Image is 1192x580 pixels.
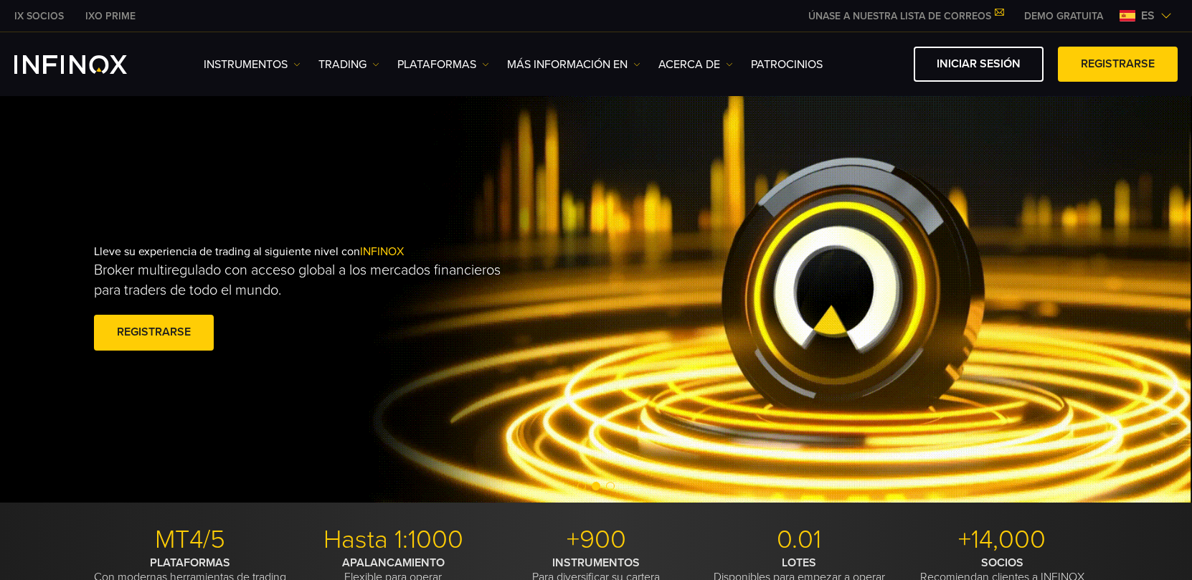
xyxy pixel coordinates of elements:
strong: APALANCAMIENTO [342,556,445,570]
strong: LOTES [782,556,816,570]
a: INFINOX MENU [1013,9,1114,24]
a: Registrarse [94,315,214,350]
a: PLATAFORMAS [397,56,489,73]
a: INFINOX [4,9,75,24]
span: Go to slide 1 [577,482,586,490]
p: MT4/5 [94,524,286,556]
a: Iniciar sesión [914,47,1044,82]
p: +14,000 [906,524,1098,556]
span: Go to slide 3 [606,482,615,490]
strong: INSTRUMENTOS [552,556,640,570]
a: TRADING [318,56,379,73]
p: 0.01 [703,524,895,556]
div: Lleve su experiencia de trading al siguiente nivel con [94,222,626,376]
a: ACERCA DE [658,56,733,73]
span: es [1135,7,1160,24]
p: +900 [500,524,692,556]
p: Broker multiregulado con acceso global a los mercados financieros para traders de todo el mundo. [94,260,520,300]
a: Registrarse [1058,47,1178,82]
span: INFINOX [360,244,404,259]
strong: SOCIOS [981,556,1023,570]
p: Hasta 1:1000 [297,524,489,556]
strong: PLATAFORMAS [150,556,230,570]
a: INFINOX [75,9,146,24]
a: INFINOX Logo [14,55,161,74]
a: Más información en [507,56,640,73]
a: Instrumentos [204,56,301,73]
a: ÚNASE A NUESTRA LISTA DE CORREOS [798,10,1013,22]
a: Patrocinios [751,56,823,73]
span: Go to slide 2 [592,482,600,490]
